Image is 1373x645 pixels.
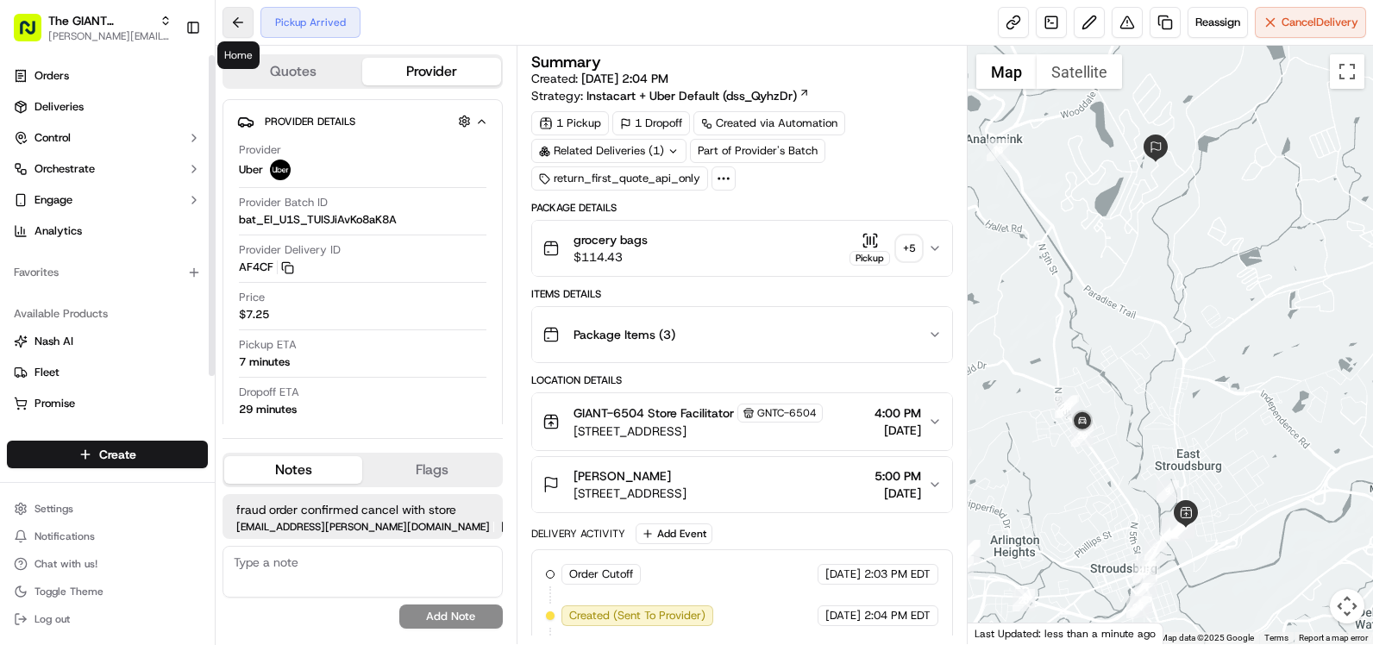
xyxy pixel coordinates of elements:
div: Start new chat [59,165,283,182]
img: Nash [17,17,52,52]
button: Reassign [1188,7,1248,38]
button: Start new chat [293,170,314,191]
div: 24 [1126,596,1149,618]
input: Got a question? Start typing here... [45,111,310,129]
button: Notes [224,456,362,484]
div: We're available if you need us! [59,182,218,196]
span: The GIANT Company [48,12,153,29]
div: Last Updated: less than a minute ago [968,623,1163,644]
span: 5:00 PM [875,467,921,485]
div: 28 [1055,396,1077,418]
span: [DATE] [875,485,921,502]
a: Nash AI [14,334,201,349]
button: Provider Details [237,107,488,135]
button: Package Items (3) [532,307,952,362]
button: Map camera controls [1330,589,1364,623]
div: 10 [1162,517,1184,540]
span: Created (Sent To Provider) [569,608,705,623]
span: Create [99,446,136,463]
div: Home [217,41,260,69]
img: Google [972,622,1029,644]
span: [PERSON_NAME][EMAIL_ADDRESS][DOMAIN_NAME] [48,29,172,43]
a: Promise [14,396,201,411]
span: [DATE] [825,567,861,582]
div: 5 [1130,594,1152,617]
span: Provider Batch ID [239,195,328,210]
div: 6 [1135,574,1157,597]
button: Log out [7,607,208,631]
span: fraud order confirmed cancel with store [236,501,489,518]
button: [PERSON_NAME][STREET_ADDRESS]5:00 PM[DATE] [532,457,952,512]
span: Instacart + Uber Default (dss_QyhzDr) [586,87,797,104]
span: Created: [531,70,668,87]
button: Promise [7,390,208,417]
div: 21 [958,540,981,562]
span: Order Cutoff [569,567,633,582]
a: Fleet [14,365,201,380]
a: Analytics [7,217,208,245]
button: CancelDelivery [1255,7,1366,38]
button: Toggle Theme [7,579,208,604]
span: Pickup ETA [239,337,297,353]
span: Toggle Theme [34,585,103,598]
span: API Documentation [163,250,277,267]
span: Reassign [1195,15,1240,30]
button: Fleet [7,359,208,386]
span: Promise [34,396,75,411]
a: 📗Knowledge Base [10,243,139,274]
a: Terms (opens in new tab) [1264,633,1288,642]
span: 2:04 PM EDT [864,608,931,623]
button: AF4CF [239,260,294,275]
button: Orchestrate [7,155,208,183]
span: [DATE] [825,608,861,623]
span: 4:00 PM [875,404,921,422]
span: $114.43 [574,248,648,266]
div: Related Deliveries (1) [531,139,686,163]
a: Deliveries [7,93,208,121]
div: 📗 [17,252,31,266]
span: Notifications [34,529,95,543]
div: return_first_quote_api_only [531,166,708,191]
div: Package Details [531,201,953,215]
span: bat_EI_U1S_TUISJiAvKo8aK8A [239,212,397,228]
div: 9 [1157,480,1179,503]
div: Available Products [7,300,208,328]
span: GIANT-6504 Store Facilitator [574,404,734,422]
button: Chat with us! [7,552,208,576]
span: Pylon [172,292,209,305]
span: grocery bags [574,231,648,248]
div: 1 Dropoff [612,111,690,135]
button: GIANT-6504 Store FacilitatorGNTC-6504[STREET_ADDRESS]4:00 PM[DATE] [532,393,952,450]
div: Location Details [531,373,953,387]
div: Favorites [7,259,208,286]
h3: Summary [531,54,601,70]
div: 23 [1013,589,1035,611]
span: Cancel Delivery [1282,15,1358,30]
button: Pickup+5 [850,232,921,266]
span: [STREET_ADDRESS] [574,485,686,502]
span: Provider [239,142,281,158]
span: Uber [239,162,263,178]
button: Settings [7,497,208,521]
button: Add Event [636,523,712,544]
span: [EMAIL_ADDRESS][PERSON_NAME][DOMAIN_NAME] [236,522,490,532]
a: Powered byPylon [122,291,209,305]
div: 1 Pickup [531,111,609,135]
a: Report a map error [1299,633,1368,642]
span: [PERSON_NAME] [574,467,671,485]
span: Engage [34,192,72,208]
span: Orchestrate [34,161,95,177]
a: Orders [7,62,208,90]
span: Control [34,130,71,146]
span: Analytics [34,223,82,239]
span: Dropoff ETA [239,385,299,400]
div: 18 [987,139,1009,161]
div: 12 [1163,519,1185,542]
span: Package Items ( 3 ) [574,326,675,343]
div: Items Details [531,287,953,301]
span: Knowledge Base [34,250,132,267]
span: $7.25 [239,307,269,322]
button: Notifications [7,524,208,548]
span: Provider Delivery ID [239,242,341,258]
button: Show street map [976,54,1037,89]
